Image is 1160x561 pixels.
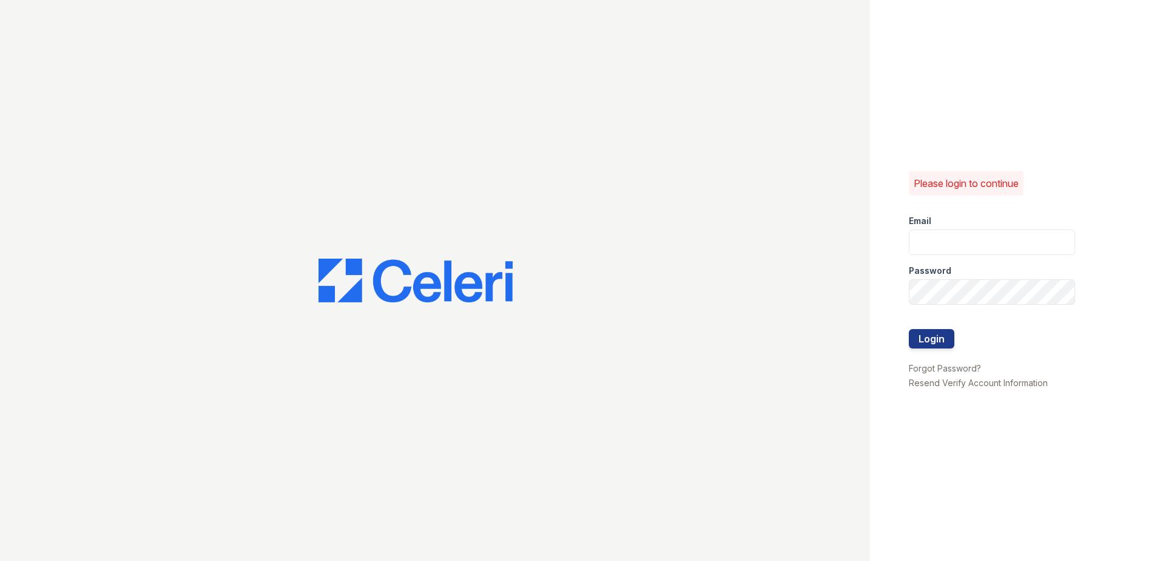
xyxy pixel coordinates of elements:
label: Email [909,215,931,227]
a: Resend Verify Account Information [909,378,1048,388]
label: Password [909,265,951,277]
p: Please login to continue [914,176,1019,191]
a: Forgot Password? [909,363,981,373]
button: Login [909,329,954,348]
img: CE_Logo_Blue-a8612792a0a2168367f1c8372b55b34899dd931a85d93a1a3d3e32e68fde9ad4.png [319,259,513,302]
